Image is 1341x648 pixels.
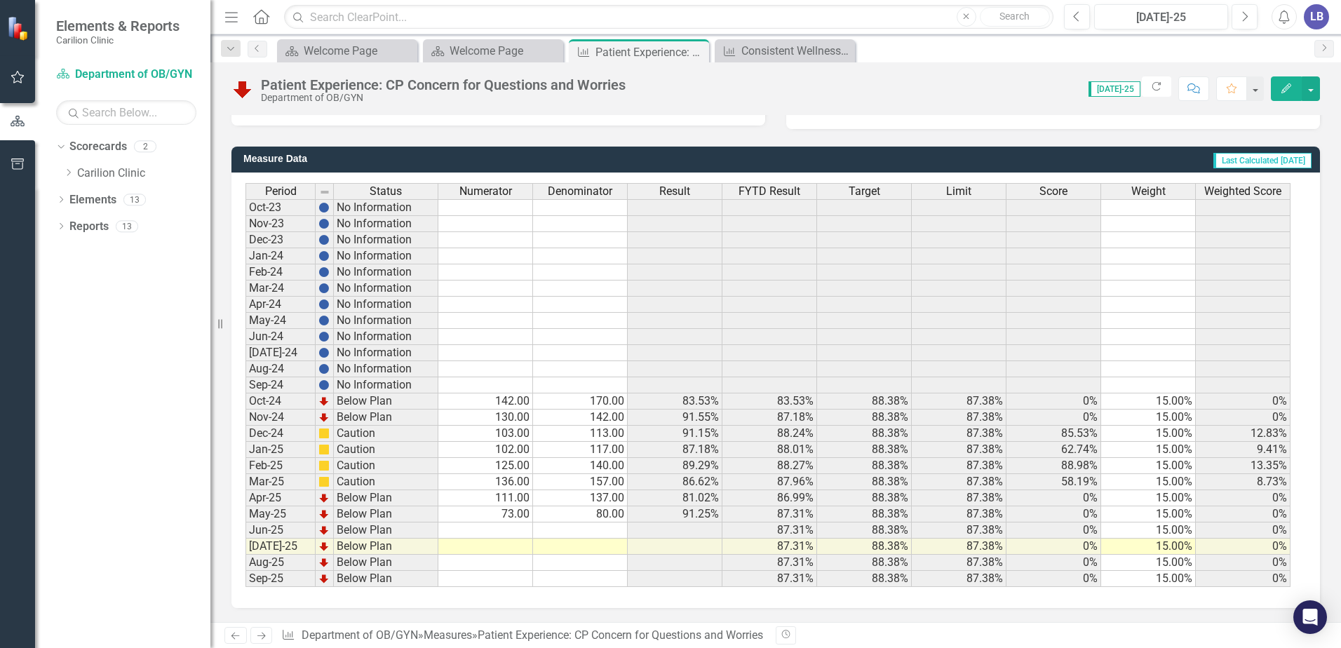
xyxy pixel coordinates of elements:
td: Mar-25 [245,474,316,490]
span: Weighted Score [1204,185,1281,198]
td: May-25 [245,506,316,522]
span: Search [999,11,1030,22]
td: 80.00 [533,506,628,522]
img: TnMDeAgwAPMxUmUi88jYAAAAAElFTkSuQmCC [318,492,330,504]
span: FYTD Result [739,185,800,198]
td: Aug-24 [245,361,316,377]
td: May-24 [245,313,316,329]
a: Carilion Clinic [77,166,210,182]
td: 87.38% [912,571,1006,587]
td: 87.38% [912,442,1006,458]
td: 15.00% [1101,393,1196,410]
td: 102.00 [438,442,533,458]
td: 85.53% [1006,426,1101,442]
span: [DATE]-25 [1089,81,1140,97]
div: 13 [123,194,146,205]
td: 88.27% [722,458,817,474]
td: 15.00% [1101,522,1196,539]
img: BgCOk07PiH71IgAAAABJRU5ErkJggg== [318,234,330,245]
span: Status [370,185,402,198]
td: [DATE]-24 [245,345,316,361]
td: Feb-24 [245,264,316,281]
td: Nov-23 [245,216,316,232]
img: BgCOk07PiH71IgAAAABJRU5ErkJggg== [318,202,330,213]
div: 2 [134,141,156,153]
td: 15.00% [1101,490,1196,506]
td: 0% [1196,490,1291,506]
div: Patient Experience: CP Concern for Questions and Worries [261,77,626,93]
td: 81.02% [628,490,722,506]
td: 87.38% [912,393,1006,410]
a: Welcome Page [426,42,560,60]
td: 9.41% [1196,442,1291,458]
span: Target [849,185,880,198]
span: Result [659,185,690,198]
a: Elements [69,192,116,208]
img: BgCOk07PiH71IgAAAABJRU5ErkJggg== [318,363,330,374]
img: BgCOk07PiH71IgAAAABJRU5ErkJggg== [318,379,330,391]
td: 15.00% [1101,571,1196,587]
td: 88.38% [817,539,912,555]
td: Jun-24 [245,329,316,345]
td: 111.00 [438,490,533,506]
td: Aug-25 [245,555,316,571]
td: 87.38% [912,410,1006,426]
td: 88.38% [817,458,912,474]
td: Feb-25 [245,458,316,474]
td: No Information [334,313,438,329]
td: No Information [334,361,438,377]
img: BgCOk07PiH71IgAAAABJRU5ErkJggg== [318,347,330,358]
h3: Measure Data [243,154,661,164]
img: 8DAGhfEEPCf229AAAAAElFTkSuQmCC [319,187,330,198]
td: 15.00% [1101,410,1196,426]
td: Jan-24 [245,248,316,264]
td: 15.00% [1101,458,1196,474]
td: 142.00 [533,410,628,426]
td: 87.38% [912,426,1006,442]
img: TnMDeAgwAPMxUmUi88jYAAAAAElFTkSuQmCC [318,412,330,423]
td: Dec-23 [245,232,316,248]
td: 87.31% [722,539,817,555]
td: 87.38% [912,522,1006,539]
img: BgCOk07PiH71IgAAAABJRU5ErkJggg== [318,315,330,326]
a: Department of OB/GYN [302,628,418,642]
td: 88.38% [817,571,912,587]
td: No Information [334,216,438,232]
td: Caution [334,474,438,490]
td: Below Plan [334,571,438,587]
span: Score [1039,185,1067,198]
td: 0% [1006,490,1101,506]
td: 15.00% [1101,442,1196,458]
td: 142.00 [438,393,533,410]
input: Search ClearPoint... [284,5,1053,29]
td: 83.53% [722,393,817,410]
td: 87.38% [912,458,1006,474]
img: BgCOk07PiH71IgAAAABJRU5ErkJggg== [318,283,330,294]
img: Below Plan [231,78,254,100]
td: 0% [1006,555,1101,571]
a: Department of OB/GYN [56,67,196,83]
td: 87.38% [912,555,1006,571]
a: Welcome Page [281,42,414,60]
a: Scorecards [69,139,127,155]
img: BgCOk07PiH71IgAAAABJRU5ErkJggg== [318,218,330,229]
td: 15.00% [1101,506,1196,522]
td: 88.38% [817,442,912,458]
td: 0% [1006,522,1101,539]
td: Oct-24 [245,393,316,410]
div: LB [1304,4,1329,29]
td: Sep-24 [245,377,316,393]
td: 88.98% [1006,458,1101,474]
td: 58.19% [1006,474,1101,490]
td: 88.38% [817,490,912,506]
td: Oct-23 [245,199,316,216]
td: 91.15% [628,426,722,442]
td: Caution [334,426,438,442]
td: Below Plan [334,410,438,426]
img: BgCOk07PiH71IgAAAABJRU5ErkJggg== [318,250,330,262]
a: Consistent Wellness Focus and Improving Interpersonal Awareness [718,42,851,60]
td: [DATE]-25 [245,539,316,555]
div: Patient Experience: CP Concern for Questions and Worries [478,628,763,642]
div: Welcome Page [304,42,414,60]
div: [DATE]-25 [1099,9,1223,26]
